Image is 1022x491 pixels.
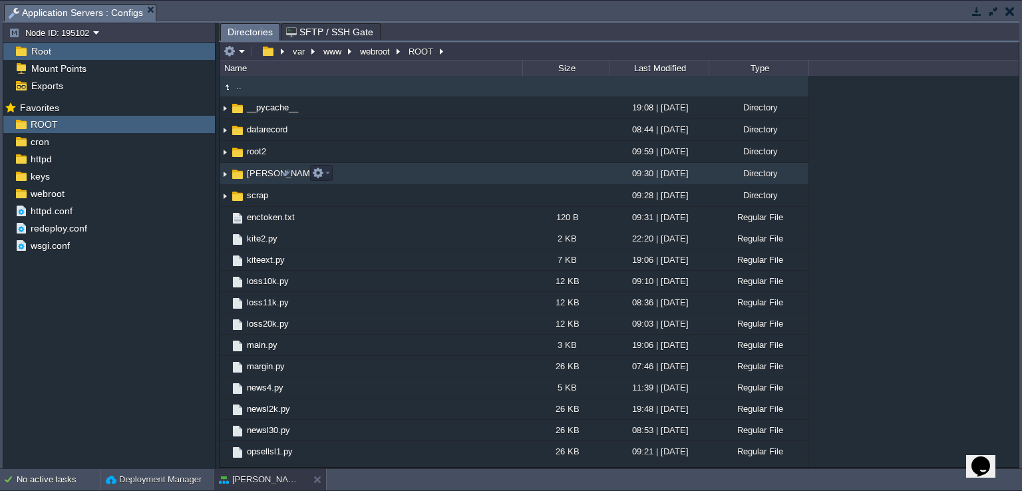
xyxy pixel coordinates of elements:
div: 26 KB [522,420,609,440]
img: AMDAwAAAACH5BAEAAAAALAAAAAABAAEAAAICRAEAOw== [230,424,245,438]
div: 19:08 | [DATE] [609,97,709,118]
div: 09:21 | [DATE] [609,441,709,462]
span: margin.py [245,361,287,372]
img: AMDAwAAAACH5BAEAAAAALAAAAAABAAEAAAICRAEAOw== [230,167,245,182]
img: AMDAwAAAACH5BAEAAAAALAAAAAABAAEAAAICRAEAOw== [220,399,230,419]
a: ROOT [28,118,60,130]
img: AMDAwAAAACH5BAEAAAAALAAAAAABAAEAAAICRAEAOw== [220,313,230,334]
img: AMDAwAAAACH5BAEAAAAALAAAAAABAAEAAAICRAEAOw== [230,360,245,375]
img: AMDAwAAAACH5BAEAAAAALAAAAAABAAEAAAICRAEAOw== [230,123,245,138]
a: Exports [29,80,65,92]
div: Directory [709,141,808,162]
div: Regular File [709,313,808,334]
a: [PERSON_NAME] [245,168,321,179]
a: __pycache__ [245,102,300,113]
span: datarecord [245,124,289,135]
div: Regular File [709,399,808,419]
span: loss20k.py [245,318,291,329]
div: 09:30 | [DATE] [609,163,709,184]
div: Regular File [709,249,808,270]
div: Regular File [709,335,808,355]
a: httpd.conf [28,205,75,217]
a: newsl2k.py [245,403,292,414]
span: loss11k.py [245,297,291,308]
img: AMDAwAAAACH5BAEAAAAALAAAAAABAAEAAAICRAEAOw== [230,145,245,160]
div: Directory [709,163,808,184]
button: ROOT [407,45,436,57]
a: enctoken.txt [245,212,297,223]
span: keys [28,170,52,182]
div: Directory [709,185,808,206]
img: AMDAwAAAACH5BAEAAAAALAAAAAABAAEAAAICRAEAOw== [220,120,230,140]
img: AMDAwAAAACH5BAEAAAAALAAAAAABAAEAAAICRAEAOw== [220,420,230,440]
div: 09:59 | [DATE] [609,141,709,162]
div: 07:46 | [DATE] [609,356,709,377]
span: Application Servers : Configs [9,5,143,21]
a: scrap [245,190,270,201]
a: Mount Points [29,63,88,75]
div: 26 KB [522,462,609,483]
div: 09:10 | [DATE] [609,271,709,291]
a: webroot [28,188,67,200]
div: 08:44 | [DATE] [609,119,709,140]
img: AMDAwAAAACH5BAEAAAAALAAAAAABAAEAAAICRAEAOw== [220,462,230,483]
a: loss10k.py [245,275,291,287]
div: Regular File [709,207,808,228]
img: AMDAwAAAACH5BAEAAAAALAAAAAABAAEAAAICRAEAOw== [220,142,230,162]
div: 08:36 | [DATE] [609,292,709,313]
div: 19:06 | [DATE] [609,249,709,270]
div: Directory [709,97,808,118]
div: No active tasks [17,469,100,490]
a: redeploy.conf [28,222,89,234]
img: AMDAwAAAACH5BAEAAAAALAAAAAABAAEAAAICRAEAOw== [230,317,245,332]
img: AMDAwAAAACH5BAEAAAAALAAAAAABAAEAAAICRAEAOw== [230,275,245,289]
button: Deployment Manager [106,473,202,486]
a: Root [29,45,53,57]
a: kite2.py [245,233,279,244]
a: root2 [245,146,268,157]
div: 12 KB [522,292,609,313]
img: AMDAwAAAACH5BAEAAAAALAAAAAABAAEAAAICRAEAOw== [220,249,230,270]
span: Favorites [17,102,61,114]
img: AMDAwAAAACH5BAEAAAAALAAAAAABAAEAAAICRAEAOw== [230,232,245,247]
div: 12 KB [522,271,609,291]
div: 2 KB [522,228,609,249]
button: [PERSON_NAME] [219,473,303,486]
img: AMDAwAAAACH5BAEAAAAALAAAAAABAAEAAAICRAEAOw== [220,356,230,377]
span: newsl30.py [245,424,292,436]
div: 3 KB [522,335,609,355]
img: AMDAwAAAACH5BAEAAAAALAAAAAABAAEAAAICRAEAOw== [230,445,245,460]
img: AMDAwAAAACH5BAEAAAAALAAAAAABAAEAAAICRAEAOw== [230,339,245,353]
img: AMDAwAAAACH5BAEAAAAALAAAAAABAAEAAAICRAEAOw== [220,377,230,398]
img: AMDAwAAAACH5BAEAAAAALAAAAAABAAEAAAICRAEAOw== [220,80,234,94]
div: Regular File [709,420,808,440]
a: main.py [245,339,279,351]
span: wsgi.conf [28,240,72,251]
img: AMDAwAAAACH5BAEAAAAALAAAAAABAAEAAAICRAEAOw== [230,296,245,311]
img: AMDAwAAAACH5BAEAAAAALAAAAAABAAEAAAICRAEAOw== [220,228,230,249]
div: 11:39 | [DATE] [609,377,709,398]
div: 19:06 | [DATE] [609,335,709,355]
span: .. [234,81,244,92]
img: AMDAwAAAACH5BAEAAAAALAAAAAABAAEAAAICRAEAOw== [220,335,230,355]
input: Click to enter the path [220,42,1019,61]
div: Regular File [709,441,808,462]
span: opsellsl1.py [245,446,295,457]
div: 09:28 | [DATE] [609,185,709,206]
span: SFTP / SSH Gate [286,24,373,40]
div: 120 B [522,207,609,228]
div: Regular File [709,356,808,377]
div: Directory [709,119,808,140]
span: news4.py [245,382,285,393]
div: Last Modified [610,61,709,76]
span: kiteext.py [245,254,287,265]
